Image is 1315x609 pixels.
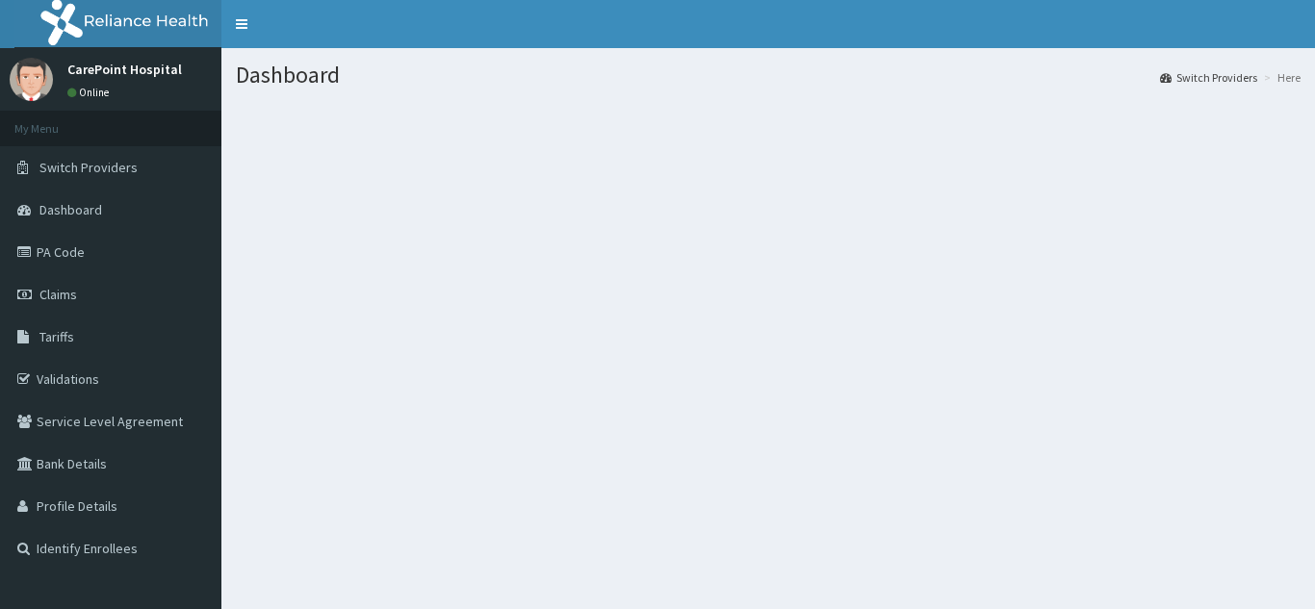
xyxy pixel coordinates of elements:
[39,201,102,218] span: Dashboard
[39,286,77,303] span: Claims
[67,86,114,99] a: Online
[236,63,1301,88] h1: Dashboard
[39,159,138,176] span: Switch Providers
[10,58,53,101] img: User Image
[67,63,182,76] p: CarePoint Hospital
[39,328,74,345] span: Tariffs
[1259,69,1301,86] li: Here
[1160,69,1257,86] a: Switch Providers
